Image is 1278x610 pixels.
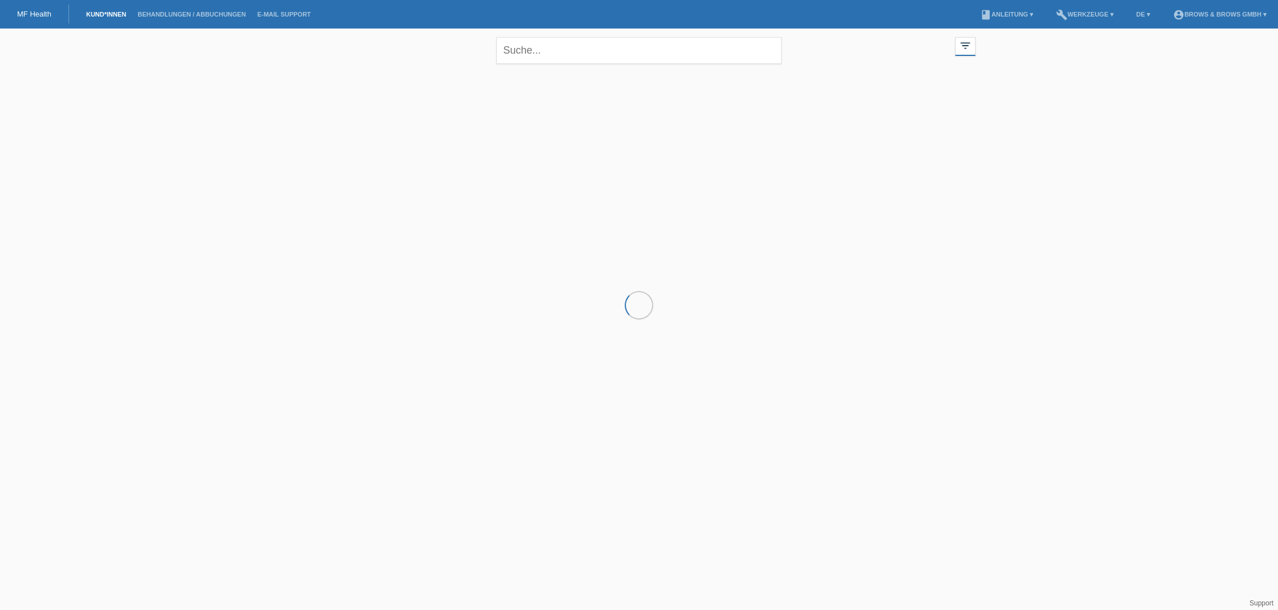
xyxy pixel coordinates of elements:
a: Support [1249,599,1273,607]
a: bookAnleitung ▾ [974,11,1039,18]
a: E-Mail Support [252,11,317,18]
a: Kund*innen [80,11,132,18]
i: account_circle [1173,9,1184,21]
a: Behandlungen / Abbuchungen [132,11,252,18]
a: MF Health [17,10,51,18]
i: filter_list [959,39,972,52]
input: Suche... [496,37,782,64]
i: build [1056,9,1067,21]
a: DE ▾ [1131,11,1156,18]
a: account_circleBrows & Brows GmbH ▾ [1167,11,1272,18]
a: buildWerkzeuge ▾ [1050,11,1119,18]
i: book [980,9,992,21]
